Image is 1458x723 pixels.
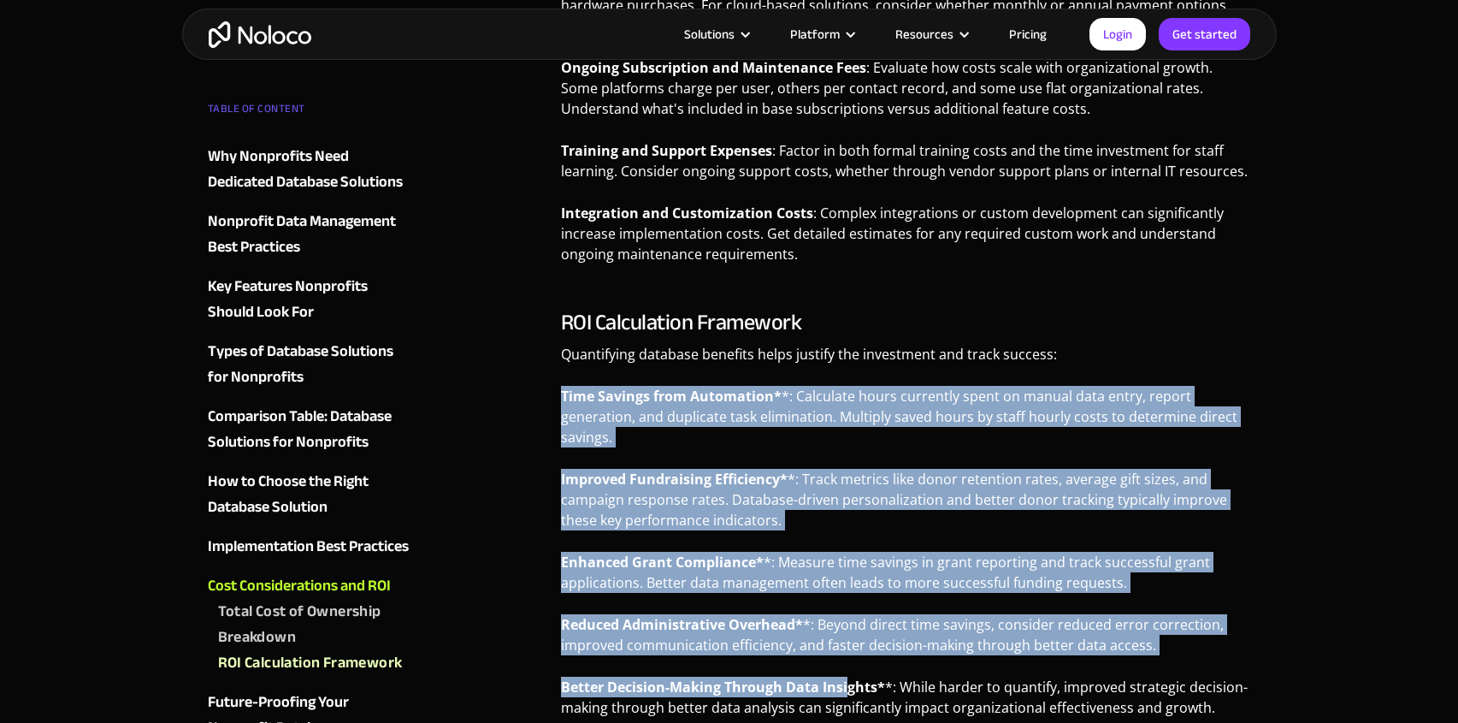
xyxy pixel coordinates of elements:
p: : Evaluate how costs scale with organizational growth. Some platforms charge per user, others per... [561,57,1251,132]
strong: Reduced Administrative Overhead* [561,615,803,634]
p: *: Track metrics like donor retention rates, average gift sizes, and campaign response rates. Dat... [561,469,1251,543]
strong: Time Savings from Automation* [561,387,782,406]
div: Resources [895,23,953,45]
div: ROI Calculation Framework [218,650,403,676]
a: home [209,21,311,48]
a: How to Choose the Right Database Solution [208,469,415,520]
div: Implementation Best Practices [208,534,409,560]
div: Platform [769,23,874,45]
a: Cost Considerations and ROI [208,573,415,599]
div: Resources [874,23,988,45]
a: Login [1089,18,1146,50]
a: Types of Database Solutions for Nonprofits [208,339,415,390]
a: Implementation Best Practices [208,534,415,560]
a: Pricing [988,23,1068,45]
strong: Enhanced Grant Compliance* [561,553,764,572]
div: TABLE OF CONTENT [208,96,415,130]
div: Solutions [684,23,735,45]
p: *: Measure time savings in grant reporting and track successful grant applications. Better data m... [561,552,1251,606]
a: Comparison Table: Database Solutions for Nonprofits [208,404,415,455]
a: Why Nonprofits Need Dedicated Database Solutions [208,144,415,195]
h3: ROI Calculation Framework [561,310,1251,335]
strong: Integration and Customization Costs [561,204,813,222]
div: Solutions [663,23,769,45]
a: Get started [1159,18,1250,50]
a: Total Cost of Ownership Breakdown [218,599,415,650]
a: Nonprofit Data Management Best Practices [208,209,415,260]
strong: Better Decision-Making Through Data Insights* [561,678,885,696]
strong: Training and Support Expenses [561,141,772,160]
p: : Complex integrations or custom development can significantly increase implementation costs. Get... [561,203,1251,277]
p: : Factor in both formal training costs and the time investment for staff learning. Consider ongoi... [561,140,1251,194]
strong: Improved Fundraising Efficiency* [561,470,788,489]
p: *: Beyond direct time savings, consider reduced error correction, improved communication efficien... [561,614,1251,668]
a: Key Features Nonprofits Should Look For [208,274,415,325]
p: *: Calculate hours currently spent on manual data entry, report generation, and duplicate task el... [561,386,1251,460]
div: Platform [790,23,840,45]
a: ROI Calculation Framework [218,650,415,676]
div: Cost Considerations and ROI [208,573,391,599]
p: Quantifying database benefits helps justify the investment and track success: [561,344,1251,377]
